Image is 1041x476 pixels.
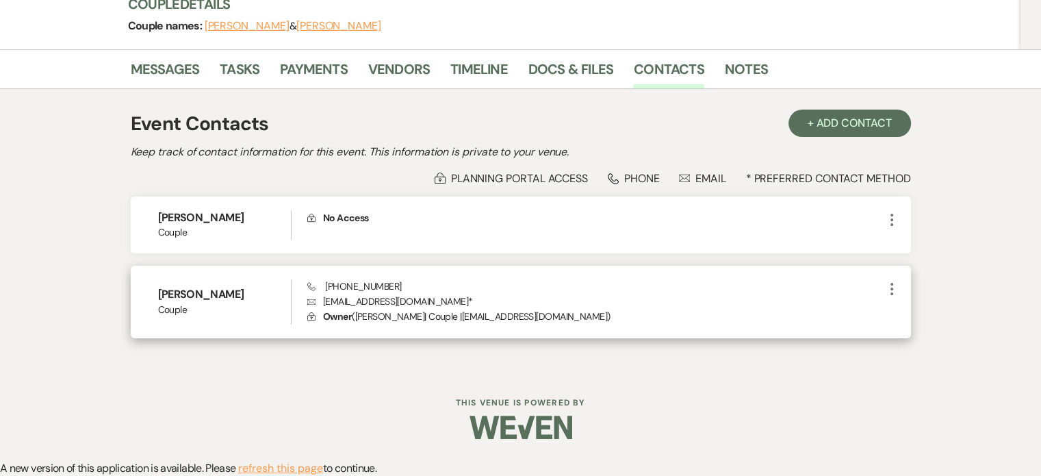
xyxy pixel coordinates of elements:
[158,225,292,240] span: Couple
[131,58,200,88] a: Messages
[435,171,588,186] div: Planning Portal Access
[323,310,352,323] span: Owner
[158,303,292,317] span: Couple
[470,403,572,451] img: Weven Logo
[158,210,292,225] h6: [PERSON_NAME]
[323,212,369,224] span: No Access
[205,21,290,32] button: [PERSON_NAME]
[131,144,911,160] h2: Keep track of contact information for this event. This information is private to your venue.
[131,110,269,138] h1: Event Contacts
[128,18,205,33] span: Couple names:
[679,171,726,186] div: Email
[280,58,348,88] a: Payments
[634,58,704,88] a: Contacts
[307,294,883,309] p: [EMAIL_ADDRESS][DOMAIN_NAME] *
[296,21,381,32] button: [PERSON_NAME]
[788,110,911,137] button: + Add Contact
[220,58,259,88] a: Tasks
[528,58,613,88] a: Docs & Files
[307,280,401,292] span: [PHONE_NUMBER]
[450,58,508,88] a: Timeline
[307,309,883,324] p: ( [PERSON_NAME] | Couple | [EMAIL_ADDRESS][DOMAIN_NAME] )
[205,19,381,33] span: &
[725,58,768,88] a: Notes
[368,58,430,88] a: Vendors
[158,287,292,302] h6: [PERSON_NAME]
[131,171,911,186] div: * Preferred Contact Method
[608,171,660,186] div: Phone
